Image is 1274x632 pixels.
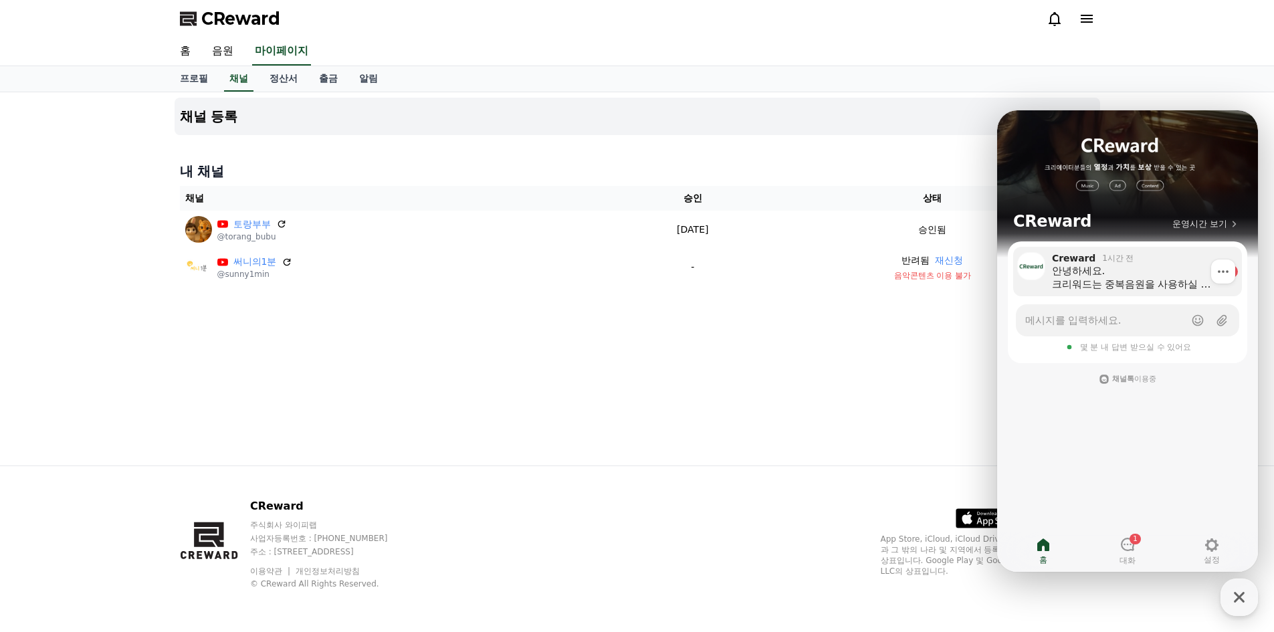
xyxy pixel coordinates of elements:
p: 반려됨 [901,253,930,268]
a: 정산서 [259,66,308,92]
th: 채널 [180,186,615,211]
a: 마이페이지 [252,37,311,66]
button: 채널 등록 [175,98,1100,135]
th: 상태 [770,186,1094,211]
th: 승인 [615,186,770,211]
a: 토랑부부 [233,217,271,231]
img: 토랑부부 [185,216,212,243]
p: 승인됨 [918,223,946,237]
p: 음악콘텐츠 이용 불가 [776,270,1089,281]
a: 써니의1분 [233,255,277,269]
a: 프로필 [169,66,219,92]
a: 음원 [201,37,244,66]
span: CReward [201,8,280,29]
p: [DATE] [620,223,765,237]
a: 출금 [308,66,348,92]
p: 주식회사 와이피랩 [250,520,413,530]
p: App Store, iCloud, iCloud Drive 및 iTunes Store는 미국과 그 밖의 나라 및 지역에서 등록된 Apple Inc.의 서비스 상표입니다. Goo... [881,534,1095,576]
p: @torang_bubu [217,231,287,242]
h4: 내 채널 [180,162,1095,181]
a: 개인정보처리방침 [296,566,360,576]
a: CReward [180,8,280,29]
a: 채널 [224,66,253,92]
p: CReward [250,498,413,514]
p: 주소 : [STREET_ADDRESS] [250,546,413,557]
p: © CReward All Rights Reserved. [250,578,413,589]
a: 이용약관 [250,566,292,576]
h4: 채널 등록 [180,109,238,124]
button: 재신청 [935,253,963,268]
p: - [620,260,765,274]
a: 알림 [348,66,389,92]
a: 홈 [169,37,201,66]
p: @sunny1min [217,269,293,280]
p: 사업자등록번호 : [PHONE_NUMBER] [250,533,413,544]
img: 써니의1분 [185,254,212,281]
iframe: Channel chat [997,110,1258,572]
